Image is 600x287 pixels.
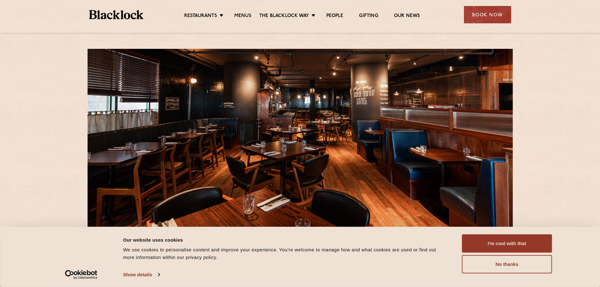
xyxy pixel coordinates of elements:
[184,13,217,20] a: Restaurants
[462,255,552,273] button: No thanks
[234,13,251,20] a: Menus
[123,270,160,279] a: Show details
[394,13,420,20] a: Our News
[359,13,378,20] a: Gifting
[259,13,309,20] a: The Blacklock Way
[326,13,343,20] a: People
[123,246,448,261] div: We use cookies to personalise content and improve your experience. You're welcome to manage how a...
[123,236,448,244] div: Our website uses cookies
[89,10,144,19] img: BL_Textured_Logo-footer-cropped.svg
[54,270,109,279] a: Usercentrics Cookiebot - opens in a new window
[462,234,552,253] button: I'm cool with that
[464,6,511,23] div: Book Now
